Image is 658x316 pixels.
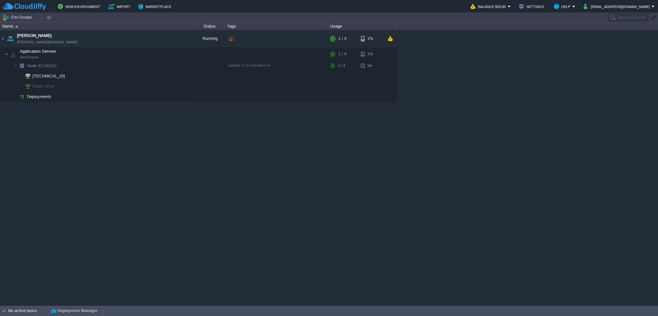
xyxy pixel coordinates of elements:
a: [PERSON_NAME] [17,32,52,39]
img: AMDAwAAAACH5BAEAAAAALAAAAAABAAEAAAICRAEAOw== [15,26,18,27]
button: Deployment Manager [51,308,97,314]
div: No active tasks [8,306,48,316]
img: AMDAwAAAACH5BAEAAAAALAAAAAABAAEAAAICRAEAOw== [21,81,30,91]
div: Running [193,30,225,47]
img: AMDAwAAAACH5BAEAAAAALAAAAAABAAEAAAICRAEAOw== [13,92,17,102]
img: AMDAwAAAACH5BAEAAAAALAAAAAABAAEAAAICRAEAOw== [9,48,18,60]
div: 1 / 4 [338,48,346,60]
iframe: chat widget [631,290,652,310]
img: AMDAwAAAACH5BAEAAAAALAAAAAABAAEAAAICRAEAOw== [17,81,21,91]
a: Application ServersJava Engine [19,49,57,54]
a: [TECHNICAL_ID] [32,74,66,78]
div: 1% [361,61,382,71]
button: Settings [519,3,546,10]
span: Node ID: [27,63,43,68]
button: Marketplace [138,3,173,10]
div: 1 / 4 [338,30,346,47]
img: CloudJiffy [2,3,46,11]
img: AMDAwAAAACH5BAEAAAAALAAAAAABAAEAAAICRAEAOw== [21,71,30,81]
span: Public IPv4 [32,81,55,91]
a: Deployments [26,94,52,99]
div: Name [1,23,193,30]
span: Java Engine [20,55,39,59]
img: AMDAwAAAACH5BAEAAAAALAAAAAABAAEAAAICRAEAOw== [17,92,26,102]
img: AMDAwAAAACH5BAEAAAAALAAAAAABAAEAAAICRAEAOw== [17,61,26,71]
span: Application Servers [19,49,57,54]
img: AMDAwAAAACH5BAEAAAAALAAAAAABAAEAAAICRAEAOw== [13,61,17,71]
img: AMDAwAAAACH5BAEAAAAALAAAAAABAAEAAAICRAEAOw== [6,30,15,47]
span: 242141 [26,63,58,68]
div: Tags [226,23,328,30]
a: [PERSON_NAME][DOMAIN_NAME] [17,39,78,45]
button: Env Groups [2,13,34,22]
div: 1 / 4 [338,61,345,71]
div: 1% [361,30,382,47]
div: Usage [328,23,396,30]
span: [TECHNICAL_ID] [32,71,66,81]
button: Balance $20.65 [471,3,508,10]
button: Help [554,3,572,10]
div: Status [193,23,225,30]
button: [EMAIL_ADDRESS][DOMAIN_NAME] [583,3,652,10]
a: Public IPv4 [32,84,55,89]
span: openjdk-21.0.2-almalinux-9 [228,63,270,67]
img: AMDAwAAAACH5BAEAAAAALAAAAAABAAEAAAICRAEAOw== [4,48,8,60]
img: AMDAwAAAACH5BAEAAAAALAAAAAABAAEAAAICRAEAOw== [0,30,5,47]
div: 1% [361,48,382,60]
button: New Environment [58,3,102,10]
button: Import [108,3,132,10]
img: AMDAwAAAACH5BAEAAAAALAAAAAABAAEAAAICRAEAOw== [17,71,21,81]
a: Node ID:242141 [26,63,58,68]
